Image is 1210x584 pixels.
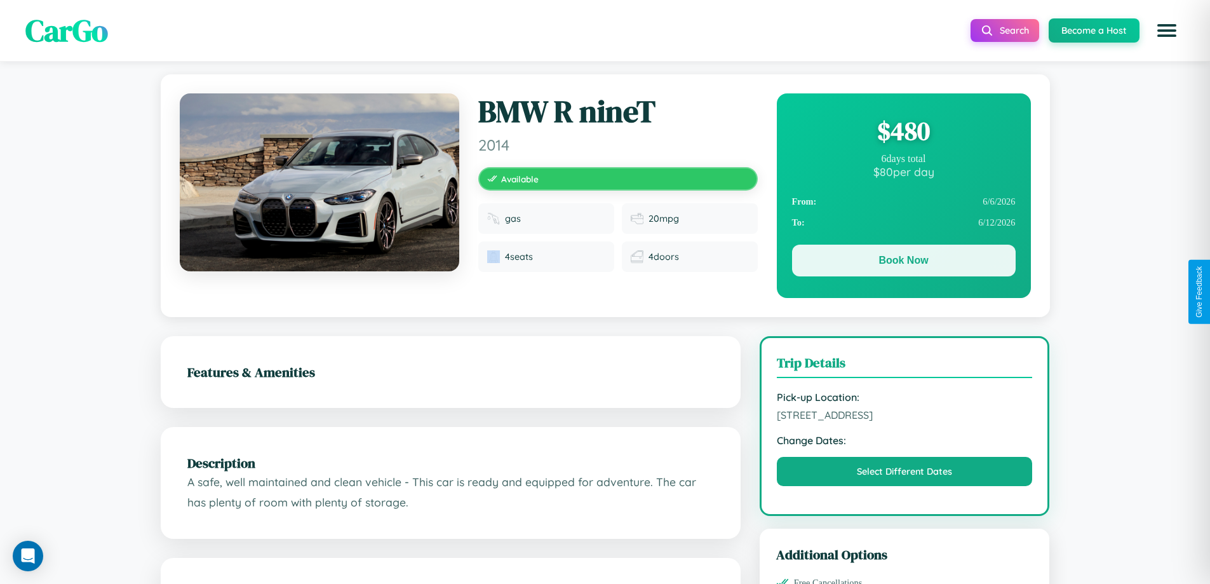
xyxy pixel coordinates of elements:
[971,19,1039,42] button: Search
[792,196,817,207] strong: From:
[487,250,500,263] img: Seats
[649,251,679,262] span: 4 doors
[180,93,459,271] img: BMW R nineT 2014
[187,363,714,381] h2: Features & Amenities
[187,454,714,472] h2: Description
[1195,266,1204,318] div: Give Feedback
[792,212,1016,233] div: 6 / 12 / 2026
[501,173,539,184] span: Available
[777,409,1033,421] span: [STREET_ADDRESS]
[792,217,805,228] strong: To:
[792,245,1016,276] button: Book Now
[505,213,521,224] span: gas
[792,191,1016,212] div: 6 / 6 / 2026
[478,93,758,130] h1: BMW R nineT
[25,10,108,51] span: CarGo
[187,472,714,512] p: A safe, well maintained and clean vehicle - This car is ready and equipped for adventure. The car...
[777,353,1033,378] h3: Trip Details
[776,545,1033,564] h3: Additional Options
[792,153,1016,165] div: 6 days total
[649,213,679,224] span: 20 mpg
[792,114,1016,148] div: $ 480
[631,250,643,263] img: Doors
[478,135,758,154] span: 2014
[792,165,1016,179] div: $ 80 per day
[1149,13,1185,48] button: Open menu
[777,391,1033,404] strong: Pick-up Location:
[1049,18,1139,43] button: Become a Host
[631,212,643,225] img: Fuel efficiency
[505,251,533,262] span: 4 seats
[487,212,500,225] img: Fuel type
[13,541,43,571] div: Open Intercom Messenger
[777,457,1033,486] button: Select Different Dates
[777,434,1033,447] strong: Change Dates:
[1000,25,1029,36] span: Search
